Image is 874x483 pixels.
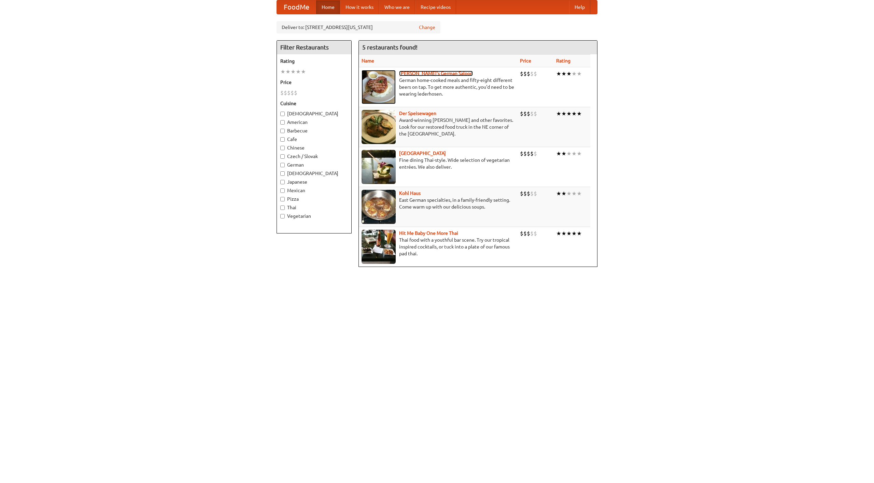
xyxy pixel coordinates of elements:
input: Japanese [280,180,285,184]
li: $ [534,70,537,77]
li: $ [530,70,534,77]
input: Pizza [280,197,285,201]
li: ★ [301,68,306,75]
li: ★ [566,150,572,157]
input: Thai [280,205,285,210]
li: ★ [572,150,577,157]
li: ★ [577,150,582,157]
li: ★ [556,70,561,77]
ng-pluralize: 5 restaurants found! [362,44,418,51]
li: ★ [572,190,577,197]
input: Mexican [280,188,285,193]
img: esthers.jpg [362,70,396,104]
a: [PERSON_NAME]'s German Saloon [399,71,473,76]
li: $ [294,89,297,97]
img: speisewagen.jpg [362,110,396,144]
input: [DEMOGRAPHIC_DATA] [280,112,285,116]
a: [GEOGRAPHIC_DATA] [399,151,446,156]
li: ★ [566,190,572,197]
h5: Cuisine [280,100,348,107]
li: $ [523,110,527,117]
li: ★ [566,110,572,117]
li: $ [280,89,284,97]
input: Chinese [280,146,285,150]
li: ★ [291,68,296,75]
a: Home [316,0,340,14]
label: German [280,161,348,168]
div: Deliver to: [STREET_ADDRESS][US_STATE] [277,21,440,33]
li: $ [530,230,534,237]
label: Chinese [280,144,348,151]
p: German home-cooked meals and fifty-eight different beers on tap. To get more authentic, you'd nee... [362,77,514,97]
li: $ [520,190,523,197]
li: ★ [566,70,572,77]
li: $ [534,110,537,117]
input: German [280,163,285,167]
a: How it works [340,0,379,14]
li: $ [520,230,523,237]
li: $ [520,110,523,117]
a: Who we are [379,0,415,14]
li: $ [520,150,523,157]
img: satay.jpg [362,150,396,184]
li: $ [527,190,530,197]
input: American [280,120,285,125]
label: [DEMOGRAPHIC_DATA] [280,170,348,177]
h5: Price [280,79,348,86]
li: ★ [572,230,577,237]
li: ★ [577,230,582,237]
li: ★ [561,70,566,77]
li: $ [284,89,287,97]
li: $ [520,70,523,77]
p: East German specialties, in a family-friendly setting. Come warm up with our delicious soups. [362,197,514,210]
a: Kohl Haus [399,190,421,196]
h5: Rating [280,58,348,65]
label: [DEMOGRAPHIC_DATA] [280,110,348,117]
a: Name [362,58,374,63]
a: Recipe videos [415,0,456,14]
li: ★ [577,110,582,117]
label: Barbecue [280,127,348,134]
p: Fine dining Thai-style. Wide selection of vegetarian entrées. We also deliver. [362,157,514,170]
li: $ [530,150,534,157]
li: ★ [296,68,301,75]
li: $ [527,70,530,77]
li: $ [523,150,527,157]
li: ★ [566,230,572,237]
input: Cafe [280,137,285,142]
li: $ [523,190,527,197]
li: ★ [285,68,291,75]
a: FoodMe [277,0,316,14]
a: Price [520,58,531,63]
input: Czech / Slovak [280,154,285,159]
li: ★ [561,150,566,157]
li: $ [287,89,291,97]
label: Czech / Slovak [280,153,348,160]
li: $ [291,89,294,97]
li: $ [534,230,537,237]
a: Der Speisewagen [399,111,436,116]
li: $ [527,150,530,157]
li: ★ [556,230,561,237]
img: babythai.jpg [362,230,396,264]
input: Barbecue [280,129,285,133]
label: American [280,119,348,126]
li: ★ [561,110,566,117]
a: Help [569,0,590,14]
li: $ [530,190,534,197]
li: $ [527,230,530,237]
label: Cafe [280,136,348,143]
li: ★ [556,190,561,197]
a: Change [419,24,435,31]
h4: Filter Restaurants [277,41,351,54]
label: Thai [280,204,348,211]
img: kohlhaus.jpg [362,190,396,224]
li: $ [534,150,537,157]
input: Vegetarian [280,214,285,218]
label: Vegetarian [280,213,348,219]
li: ★ [556,150,561,157]
input: [DEMOGRAPHIC_DATA] [280,171,285,176]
